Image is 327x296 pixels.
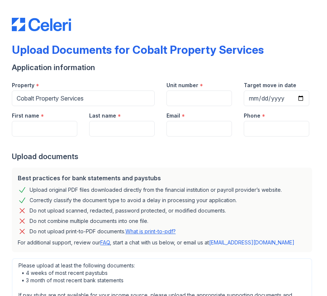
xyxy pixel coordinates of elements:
[18,174,306,182] div: Best practices for bank statements and paystubs
[209,239,294,246] a: [EMAIL_ADDRESS][DOMAIN_NAME]
[12,112,39,119] label: First name
[30,206,226,215] div: Do not upload scanned, redacted, password protected, or modified documents.
[125,228,176,234] a: What is print-to-pdf?
[244,82,296,89] label: Target move in date
[30,217,148,226] div: Do not combine multiple documents into one file.
[30,185,282,194] div: Upload original PDF files downloaded directly from the financial institution or payroll provider’...
[244,112,260,119] label: Phone
[30,196,237,205] div: Correctly classify the document type to avoid a delay in processing your application.
[18,239,306,246] p: For additional support, review our , start a chat with us below, or email us at
[30,228,176,235] p: Do not upload print-to-PDF documents.
[12,151,315,162] div: Upload documents
[166,82,198,89] label: Unit number
[12,82,34,89] label: Property
[12,43,264,56] div: Upload Documents for Cobalt Property Services
[12,18,71,31] img: CE_Logo_Blue-a8612792a0a2168367f1c8372b55b34899dd931a85d93a1a3d3e32e68fde9ad4.png
[89,112,116,119] label: Last name
[12,62,315,73] div: Application information
[100,239,110,246] a: FAQ
[166,112,180,119] label: Email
